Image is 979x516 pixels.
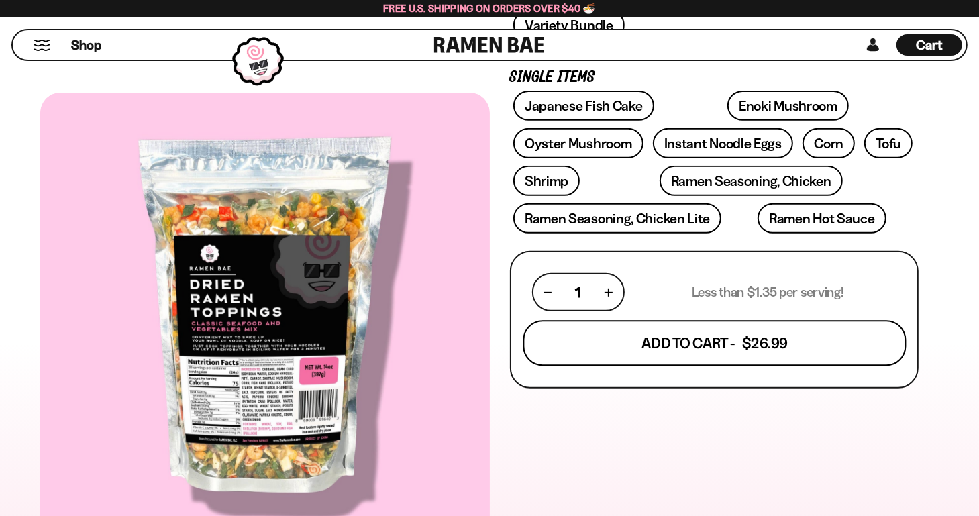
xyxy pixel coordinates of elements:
[383,2,596,15] span: Free U.S. Shipping on Orders over $40 🍜
[523,321,906,366] button: Add To Cart - $26.99
[653,128,793,158] a: Instant Noodle Eggs
[864,128,913,158] a: Tofu
[575,284,580,301] span: 1
[727,91,849,121] a: Enoki Mushroom
[71,34,101,56] a: Shop
[917,37,943,53] span: Cart
[896,30,962,60] div: Cart
[660,166,843,196] a: Ramen Seasoning, Chicken
[803,128,855,158] a: Corn
[510,71,919,84] p: Single Items
[513,91,654,121] a: Japanese Fish Cake
[513,166,580,196] a: Shrimp
[33,40,51,51] button: Mobile Menu Trigger
[513,128,643,158] a: Oyster Mushroom
[692,284,844,301] p: Less than $1.35 per serving!
[513,203,721,234] a: Ramen Seasoning, Chicken Lite
[71,36,101,54] span: Shop
[758,203,886,234] a: Ramen Hot Sauce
